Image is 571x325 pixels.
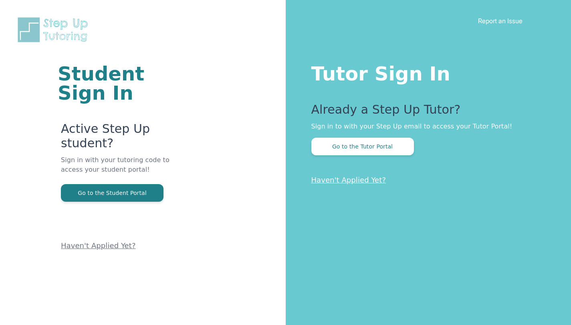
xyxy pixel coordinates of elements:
[478,17,523,25] a: Report an Issue
[61,189,163,197] a: Go to the Student Portal
[311,142,414,150] a: Go to the Tutor Portal
[58,64,190,102] h1: Student Sign In
[61,241,136,250] a: Haven't Applied Yet?
[311,122,539,131] p: Sign in to with your Step Up email to access your Tutor Portal!
[311,138,414,155] button: Go to the Tutor Portal
[61,155,190,184] p: Sign in with your tutoring code to access your student portal!
[311,176,386,184] a: Haven't Applied Yet?
[311,102,539,122] p: Already a Step Up Tutor?
[61,184,163,202] button: Go to the Student Portal
[16,16,93,44] img: Step Up Tutoring horizontal logo
[61,122,190,155] p: Active Step Up student?
[311,61,539,83] h1: Tutor Sign In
